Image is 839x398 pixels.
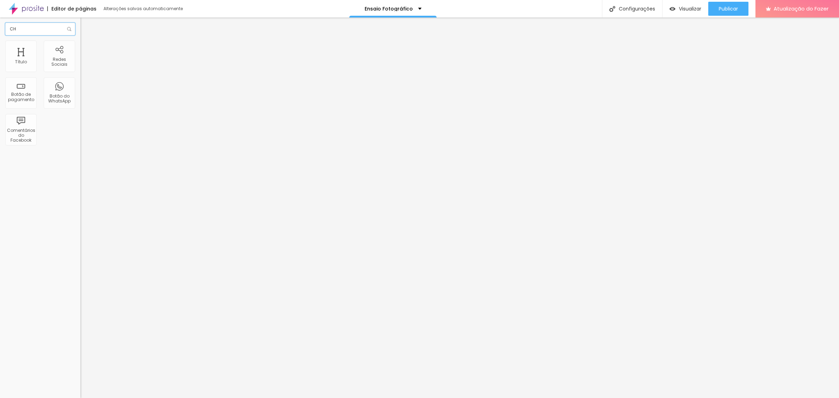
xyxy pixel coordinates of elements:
[708,2,748,16] button: Publicar
[679,5,701,12] font: Visualizar
[719,5,738,12] font: Publicar
[5,23,75,35] input: Buscar elemento
[7,128,35,143] div: Comentários do Facebook
[80,17,839,398] iframe: Editor
[45,94,73,104] div: Botão do WhatsApp
[619,5,655,12] font: Configurações
[45,57,73,67] div: Redes Sociais
[7,92,35,102] div: Botão de pagamento
[15,59,27,64] div: Título
[774,5,829,12] font: Atualização do Fazer
[662,2,708,16] button: Visualizar
[67,27,71,31] img: Ícone
[103,6,183,12] font: Alterações salvas automaticamente
[669,6,675,12] img: view-1.svg
[365,5,413,12] font: Ensaio Fotográfico
[609,6,615,12] img: Ícone
[51,5,96,12] font: Editor de páginas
